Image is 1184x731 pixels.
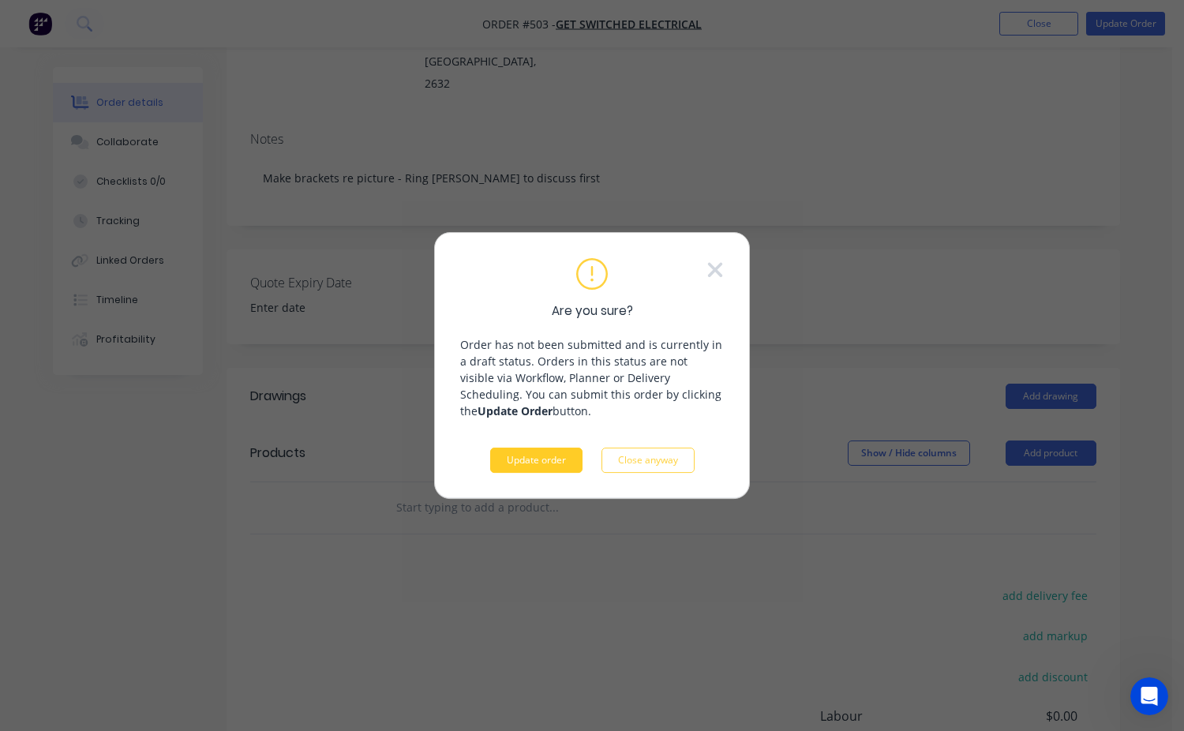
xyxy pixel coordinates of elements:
[478,403,553,418] strong: Update Order
[490,448,583,473] button: Update order
[460,336,724,419] p: Order has not been submitted and is currently in a draft status. Orders in this status are not vi...
[552,302,633,321] span: Are you sure?
[1130,677,1168,715] iframe: Intercom live chat
[601,448,695,473] button: Close anyway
